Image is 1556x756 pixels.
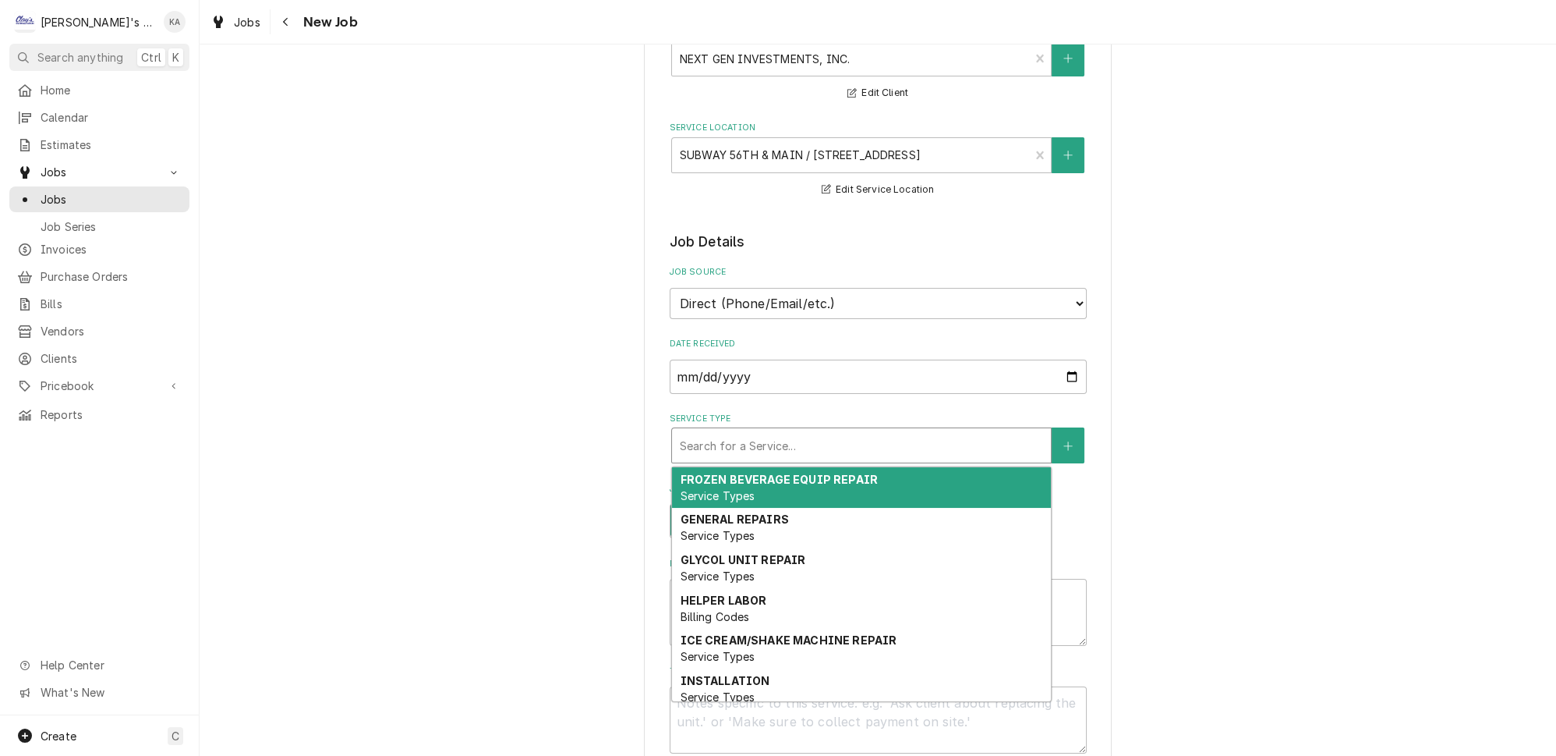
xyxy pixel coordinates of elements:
[234,14,260,30] span: Jobs
[9,44,189,71] button: Search anythingCtrlK
[9,402,189,428] a: Reports
[204,9,267,35] a: Jobs
[670,483,1087,495] label: Job Type
[670,665,1087,754] div: Technician Instructions
[680,570,755,583] span: Service Types
[164,11,186,33] div: KA
[41,241,182,257] span: Invoices
[9,373,189,399] a: Go to Pricebook
[9,346,189,371] a: Clients
[680,674,769,687] strong: INSTALLATION
[141,49,161,66] span: Ctrl
[670,232,1087,252] legend: Job Details
[670,360,1087,394] input: yyyy-mm-dd
[680,594,766,607] strong: HELPER LABOR
[9,77,189,103] a: Home
[1063,150,1073,161] svg: Create New Location
[9,652,189,678] a: Go to Help Center
[9,159,189,185] a: Go to Jobs
[670,266,1087,318] div: Job Source
[41,296,182,312] span: Bills
[680,650,755,663] span: Service Types
[680,513,788,526] strong: GENERAL REPAIRS
[41,406,182,423] span: Reports
[680,690,755,704] span: Service Types
[670,483,1087,538] div: Job Type
[670,665,1087,678] label: Technician Instructions
[41,268,182,285] span: Purchase Orders
[680,553,805,566] strong: GLYCOL UNIT REPAIR
[680,529,755,542] span: Service Types
[1052,41,1084,76] button: Create New Client
[41,14,155,30] div: [PERSON_NAME]'s Refrigeration
[670,266,1087,279] label: Job Source
[680,634,896,647] strong: ICE CREAM/SHAKE MACHINE REPAIR
[9,680,189,705] a: Go to What's New
[9,105,189,130] a: Calendar
[41,378,158,394] span: Pricebook
[819,180,937,200] button: Edit Service Location
[41,684,180,701] span: What's New
[14,11,36,33] div: C
[41,323,182,339] span: Vendors
[9,291,189,317] a: Bills
[680,610,749,623] span: Billing Codes
[14,11,36,33] div: Clay's Refrigeration's Avatar
[172,49,179,66] span: K
[41,82,182,98] span: Home
[670,558,1087,646] div: Reason For Call
[9,132,189,158] a: Estimates
[41,729,76,743] span: Create
[299,12,358,33] span: New Job
[9,236,189,262] a: Invoices
[670,338,1087,350] label: Date Received
[41,137,182,153] span: Estimates
[41,218,182,235] span: Job Series
[1052,137,1084,173] button: Create New Location
[670,26,1087,103] div: Client
[1063,53,1073,64] svg: Create New Client
[41,657,180,673] span: Help Center
[680,489,755,502] span: Service Types
[172,728,179,744] span: C
[670,413,1087,463] div: Service Type
[845,83,911,103] button: Edit Client
[37,49,123,66] span: Search anything
[164,11,186,33] div: Korey Austin's Avatar
[670,413,1087,425] label: Service Type
[9,186,189,212] a: Jobs
[680,473,877,486] strong: FROZEN BEVERAGE EQUIP REPAIR
[9,214,189,240] a: Job Series
[670,122,1087,134] label: Service Location
[41,109,182,126] span: Calendar
[670,558,1087,570] label: Reason For Call
[274,9,299,34] button: Navigate back
[41,164,158,180] span: Jobs
[670,338,1087,393] div: Date Received
[670,122,1087,199] div: Service Location
[1063,441,1073,452] svg: Create New Service
[41,350,182,367] span: Clients
[1052,428,1084,463] button: Create New Service
[41,191,182,208] span: Jobs
[9,264,189,289] a: Purchase Orders
[9,318,189,344] a: Vendors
